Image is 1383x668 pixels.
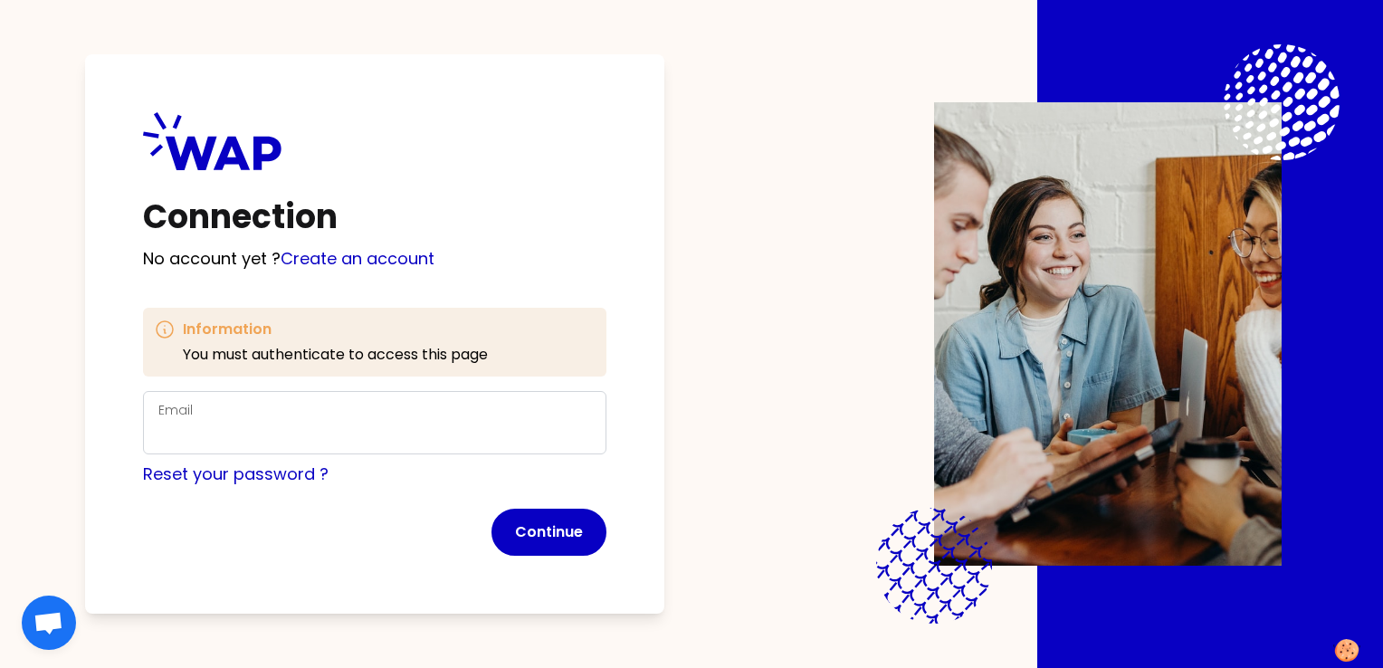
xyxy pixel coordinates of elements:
[491,509,606,556] button: Continue
[183,319,488,340] h3: Information
[22,596,76,650] div: Otwarty czat
[143,199,606,235] h1: Connection
[143,463,329,485] a: Reset your password ?
[158,401,193,419] label: Email
[183,344,488,366] p: You must authenticate to access this page
[281,247,434,270] a: Create an account
[143,246,606,272] p: No account yet ?
[934,102,1282,566] img: Description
